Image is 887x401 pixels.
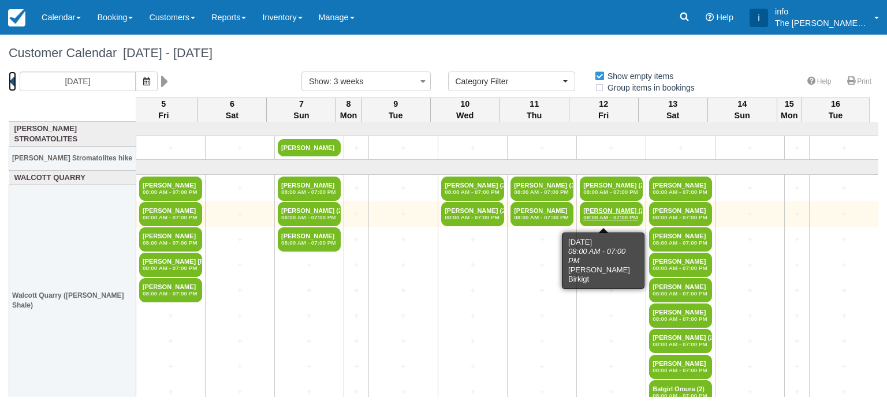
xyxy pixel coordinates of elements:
[718,335,781,347] a: +
[638,98,707,122] th: 13 Sat
[813,208,875,220] a: +
[510,177,573,201] a: [PERSON_NAME] (3)08:00 AM - 07:00 PM
[718,361,781,373] a: +
[445,189,501,196] em: 08:00 AM - 07:00 PM
[649,177,712,201] a: [PERSON_NAME]08:00 AM - 07:00 PM
[580,335,643,347] a: +
[788,182,806,194] a: +
[139,335,202,347] a: +
[208,284,271,297] a: +
[372,182,435,194] a: +
[510,335,573,347] a: +
[372,361,435,373] a: +
[716,13,733,22] span: Help
[208,234,271,246] a: +
[813,234,875,246] a: +
[441,284,504,297] a: +
[800,73,838,90] a: Help
[441,142,504,154] a: +
[208,182,271,194] a: +
[372,234,435,246] a: +
[580,142,643,154] a: +
[8,9,25,27] img: checkfront-main-nav-mini-logo.png
[143,239,199,246] em: 08:00 AM - 07:00 PM
[775,17,867,29] p: The [PERSON_NAME] Shale Geoscience Foundation
[788,284,806,297] a: +
[580,361,643,373] a: +
[514,189,570,196] em: 08:00 AM - 07:00 PM
[510,202,573,226] a: [PERSON_NAME]08:00 AM - 07:00 PM
[441,335,504,347] a: +
[706,13,714,21] i: Help
[583,214,639,221] em: 08:00 AM - 07:00 PM
[12,173,133,183] a: Walcott Quarry
[143,214,199,221] em: 08:00 AM - 07:00 PM
[117,46,213,60] span: [DATE] - [DATE]
[813,182,875,194] a: +
[580,284,643,297] a: +
[309,77,329,86] span: Show
[208,386,271,398] a: +
[139,310,202,322] a: +
[653,265,709,272] em: 08:00 AM - 07:00 PM
[448,72,575,91] button: Category Filter
[813,335,875,347] a: +
[653,316,709,323] em: 08:00 AM - 07:00 PM
[510,361,573,373] a: +
[580,259,643,271] a: +
[278,227,341,252] a: [PERSON_NAME]08:00 AM - 07:00 PM
[594,68,681,85] label: Show empty items
[580,234,643,246] a: +
[441,177,504,201] a: [PERSON_NAME] (2)08:00 AM - 07:00 PM
[197,98,267,122] th: 6 Sat
[510,310,573,322] a: +
[445,214,501,221] em: 08:00 AM - 07:00 PM
[372,310,435,322] a: +
[510,259,573,271] a: +
[500,98,569,122] th: 11 Thu
[139,177,202,201] a: [PERSON_NAME]08:00 AM - 07:00 PM
[813,310,875,322] a: +
[813,284,875,297] a: +
[347,234,366,246] a: +
[281,214,337,221] em: 08:00 AM - 07:00 PM
[278,386,341,398] a: +
[649,142,712,154] a: +
[301,72,431,91] button: Show: 3 weeks
[718,386,781,398] a: +
[813,386,875,398] a: +
[441,310,504,322] a: +
[456,76,560,87] span: Category Filter
[750,9,768,27] div: i
[278,139,341,156] a: [PERSON_NAME]
[347,284,366,297] a: +
[347,361,366,373] a: +
[569,98,638,122] th: 12 Fri
[143,189,199,196] em: 08:00 AM - 07:00 PM
[139,386,202,398] a: +
[208,361,271,373] a: +
[208,142,271,154] a: +
[278,310,341,322] a: +
[802,98,869,122] th: 16 Tue
[278,202,341,226] a: [PERSON_NAME] (2)08:00 AM - 07:00 PM
[430,98,500,122] th: 10 Wed
[653,290,709,297] em: 08:00 AM - 07:00 PM
[347,208,366,220] a: +
[580,310,643,322] a: +
[813,361,875,373] a: +
[510,234,573,246] a: +
[649,253,712,277] a: [PERSON_NAME]08:00 AM - 07:00 PM
[441,234,504,246] a: +
[347,142,366,154] a: +
[441,361,504,373] a: +
[718,259,781,271] a: +
[649,202,712,226] a: [PERSON_NAME]08:00 AM - 07:00 PM
[718,310,781,322] a: +
[594,83,704,91] span: Group items in bookings
[347,335,366,347] a: +
[347,259,366,271] a: +
[441,259,504,271] a: +
[514,214,570,221] em: 08:00 AM - 07:00 PM
[580,177,643,201] a: [PERSON_NAME] (2)08:00 AM - 07:00 PM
